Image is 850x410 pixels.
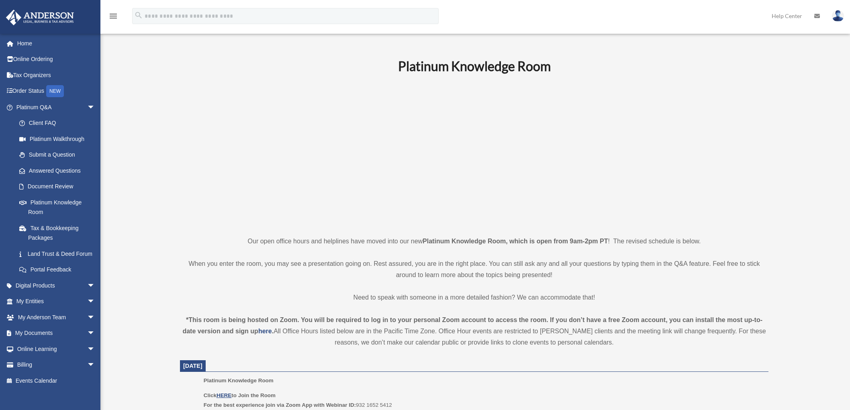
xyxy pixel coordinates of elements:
[217,392,231,398] a: HERE
[180,292,768,303] p: Need to speak with someone in a more detailed fashion? We can accommodate that!
[6,325,107,341] a: My Documentsarrow_drop_down
[180,236,768,247] p: Our open office hours and helplines have moved into our new ! The revised schedule is below.
[354,85,595,221] iframe: 231110_Toby_KnowledgeRoom
[11,246,107,262] a: Land Trust & Deed Forum
[6,35,107,51] a: Home
[832,10,844,22] img: User Pic
[204,392,276,398] b: Click to Join the Room
[11,147,107,163] a: Submit a Question
[398,58,551,74] b: Platinum Knowledge Room
[6,373,107,389] a: Events Calendar
[183,363,202,369] span: [DATE]
[87,277,103,294] span: arrow_drop_down
[258,328,272,335] a: here
[272,328,274,335] strong: .
[46,85,64,97] div: NEW
[180,258,768,281] p: When you enter the room, you may see a presentation going on. Rest assured, you are in the right ...
[6,309,107,325] a: My Anderson Teamarrow_drop_down
[134,11,143,20] i: search
[87,357,103,373] span: arrow_drop_down
[6,83,107,100] a: Order StatusNEW
[87,325,103,342] span: arrow_drop_down
[11,220,107,246] a: Tax & Bookkeeping Packages
[11,262,107,278] a: Portal Feedback
[6,357,107,373] a: Billingarrow_drop_down
[180,314,768,348] div: All Office Hours listed below are in the Pacific Time Zone. Office Hour events are restricted to ...
[6,294,107,310] a: My Entitiesarrow_drop_down
[11,115,107,131] a: Client FAQ
[87,341,103,357] span: arrow_drop_down
[6,341,107,357] a: Online Learningarrow_drop_down
[87,309,103,326] span: arrow_drop_down
[11,163,107,179] a: Answered Questions
[6,51,107,67] a: Online Ordering
[11,179,107,195] a: Document Review
[108,14,118,21] a: menu
[11,131,107,147] a: Platinum Walkthrough
[11,194,103,220] a: Platinum Knowledge Room
[6,67,107,83] a: Tax Organizers
[108,11,118,21] i: menu
[87,294,103,310] span: arrow_drop_down
[182,316,762,335] strong: *This room is being hosted on Zoom. You will be required to log in to your personal Zoom account ...
[204,402,356,408] b: For the best experience join via Zoom App with Webinar ID:
[204,391,763,410] p: 932 1652 5412
[4,10,76,25] img: Anderson Advisors Platinum Portal
[204,377,274,383] span: Platinum Knowledge Room
[87,99,103,116] span: arrow_drop_down
[6,277,107,294] a: Digital Productsarrow_drop_down
[423,238,608,245] strong: Platinum Knowledge Room, which is open from 9am-2pm PT
[6,99,107,115] a: Platinum Q&Aarrow_drop_down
